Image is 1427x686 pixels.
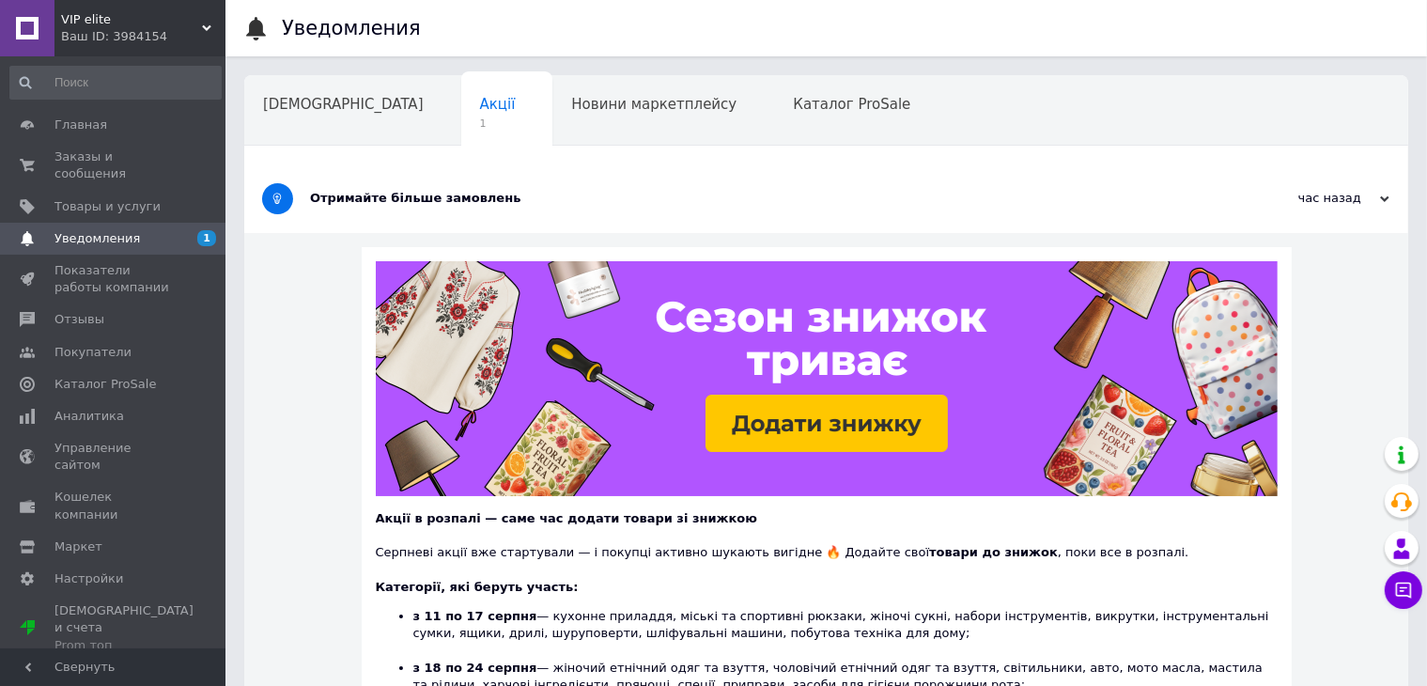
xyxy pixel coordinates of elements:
div: Ваш ID: 3984154 [61,28,225,45]
span: Товары и услуги [54,198,161,215]
span: 1 [480,117,516,131]
span: Заказы и сообщения [54,148,174,182]
span: [DEMOGRAPHIC_DATA] и счета [54,602,194,654]
button: Чат с покупателем [1385,571,1422,609]
span: [DEMOGRAPHIC_DATA] [263,96,424,113]
div: Серпневі акції вже стартували — і покупці активно шукають вигідне 🔥 Додайте свої , поки все в роз... [376,527,1278,561]
b: з 18 по 24 серпня [413,661,537,675]
div: Prom топ [54,637,194,654]
b: Категорії, які беруть участь: [376,580,579,594]
span: Каталог ProSale [54,376,156,393]
span: Уведомления [54,230,140,247]
b: з 11 по 17 серпня [413,609,537,623]
span: Настройки [54,570,123,587]
span: Показатели работы компании [54,262,174,296]
h1: Уведомления [282,17,421,39]
li: — кухонне приладдя, міські та спортивні рюкзаки, жіночі сукні, набори інструментів, викрутки, інс... [413,608,1278,660]
span: Акції [480,96,516,113]
div: Отримайте більше замовлень [310,190,1202,207]
span: Кошелек компании [54,489,174,522]
span: Маркет [54,538,102,555]
b: Акції в розпалі — саме час додати товари зі знижкою [376,511,757,525]
span: Каталог ProSale [793,96,910,113]
span: Главная [54,117,107,133]
span: Аналитика [54,408,124,425]
b: товари до знижок [929,545,1058,559]
input: Поиск [9,66,222,100]
span: 1 [197,230,216,246]
span: Новини маркетплейсу [571,96,737,113]
span: Отзывы [54,311,104,328]
span: Управление сайтом [54,440,174,474]
span: VIP elite [61,11,202,28]
span: Покупатели [54,344,132,361]
div: час назад [1202,190,1389,207]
